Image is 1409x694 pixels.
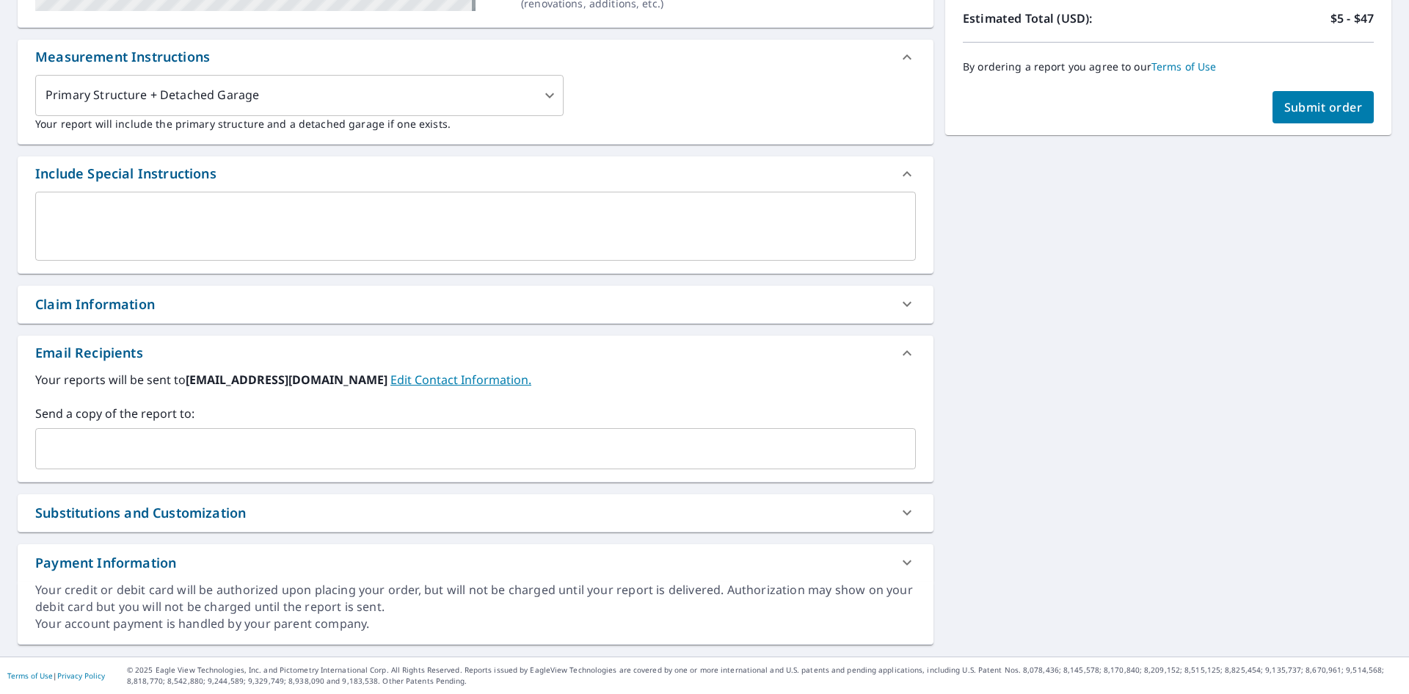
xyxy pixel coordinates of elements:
div: Your account payment is handled by your parent company. [35,615,916,632]
b: [EMAIL_ADDRESS][DOMAIN_NAME] [186,372,390,388]
div: Payment Information [35,553,176,573]
label: Your reports will be sent to [35,371,916,388]
div: Email Recipients [18,336,933,371]
a: Terms of Use [1151,59,1217,73]
div: Primary Structure + Detached Garage [35,75,564,116]
div: Claim Information [18,286,933,323]
div: Claim Information [35,294,155,314]
p: $5 - $47 [1330,10,1374,27]
a: Terms of Use [7,670,53,681]
span: Submit order [1284,99,1363,115]
div: Substitutions and Customization [18,494,933,532]
p: Your report will include the primary structure and a detached garage if one exists. [35,116,916,131]
div: Substitutions and Customization [35,503,246,523]
div: Email Recipients [35,343,143,363]
div: Include Special Instructions [18,156,933,192]
div: Include Special Instructions [35,164,216,184]
p: Estimated Total (USD): [963,10,1168,27]
p: By ordering a report you agree to our [963,60,1374,73]
p: © 2025 Eagle View Technologies, Inc. and Pictometry International Corp. All Rights Reserved. Repo... [127,665,1402,687]
a: Privacy Policy [57,670,105,681]
p: | [7,671,105,680]
div: Measurement Instructions [35,47,210,67]
div: Your credit or debit card will be authorized upon placing your order, but will not be charged unt... [35,582,916,615]
a: EditContactInfo [390,372,531,388]
label: Send a copy of the report to: [35,405,916,422]
div: Payment Information [18,544,933,582]
button: Submit order [1273,91,1375,123]
div: Measurement Instructions [18,40,933,75]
